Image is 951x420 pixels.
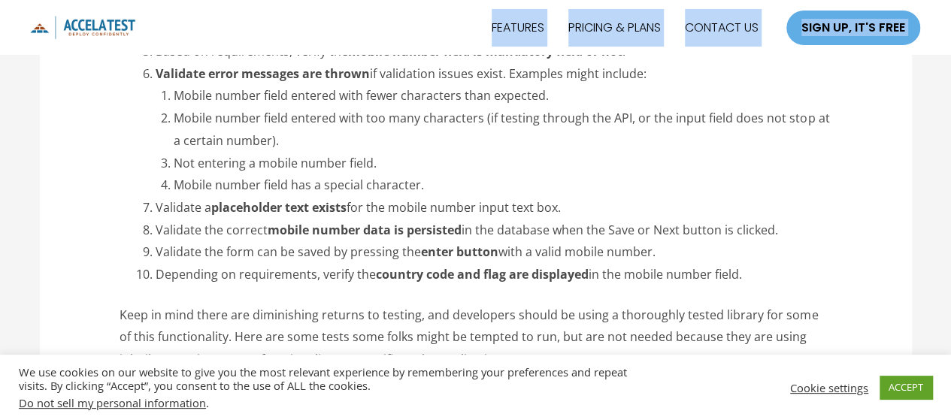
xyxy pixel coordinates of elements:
a: FEATURES [480,9,556,47]
li: Mobile number field entered with too many characters (if testing through the API, or the input fi... [174,107,831,152]
li: Mobile number field entered with fewer characters than expected. [174,85,831,107]
a: Do not sell my personal information [19,395,206,410]
li: if validation issues exist. Examples might include: [156,63,831,197]
strong: mobile number data is persisted [268,222,462,238]
a: Cookie settings [790,381,868,394]
div: . [19,396,659,409]
li: Mobile number field has a special character. [174,174,831,197]
a: SIGN UP, IT'S FREE [786,10,921,46]
li: Not entering a mobile number field. [174,153,831,175]
a: PRICING & PLANS [556,9,673,47]
nav: Site Navigation [480,9,771,47]
li: Validate the correct in the database when the Save or Next button is clicked. [156,219,831,242]
strong: placeholder text exists [211,199,347,216]
img: icon [30,16,135,39]
a: ACCEPT [880,376,932,399]
strong: country code and flag are displayed [376,266,589,283]
li: Validate the form can be saved by pressing the with a valid mobile number. [156,241,831,264]
li: Validate a for the mobile number input text box. [156,197,831,219]
strong: enter button [421,243,498,260]
p: Keep in mind there are diminishing returns to testing, and developers should be using a thoroughl... [120,304,831,371]
li: Depending on requirements, verify the in the mobile number field. [156,264,831,286]
div: We use cookies on our website to give you the most relevant experience by remembering your prefer... [19,365,659,409]
a: CONTACT US [673,9,771,47]
strong: Validate error messages are thrown [156,65,370,82]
